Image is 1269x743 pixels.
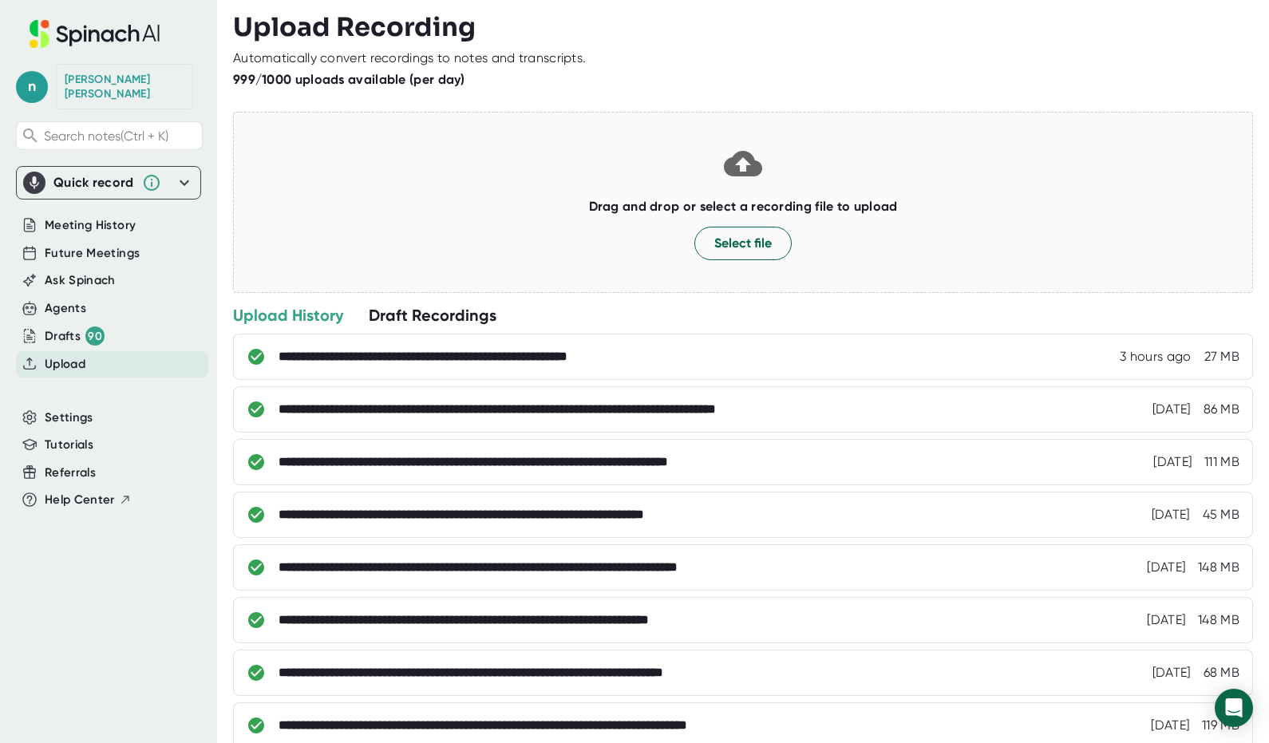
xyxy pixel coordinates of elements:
h3: Upload Recording [233,12,1253,42]
div: Open Intercom Messenger [1215,689,1253,727]
div: 119 MB [1202,717,1239,733]
span: Help Center [45,491,115,509]
div: 148 MB [1198,612,1239,628]
b: 999/1000 uploads available (per day) [233,72,465,87]
div: 4/25/2025, 11:49:16 AM [1147,612,1185,628]
span: n [16,71,48,103]
span: Select file [714,234,772,253]
button: Agents [45,299,86,318]
div: Upload History [233,305,343,326]
button: Meeting History [45,216,136,235]
div: 4/8/2025, 5:16:04 PM [1152,665,1191,681]
div: Quick record [23,167,194,199]
div: 7/24/2025, 5:15:52 AM [1152,401,1191,417]
div: 148 MB [1198,559,1239,575]
div: 5/5/2025, 10:10:40 AM [1147,559,1185,575]
div: Nicole Kelly [65,73,184,101]
div: Automatically convert recordings to notes and transcripts. [233,50,586,66]
span: Search notes (Ctrl + K) [44,128,168,144]
div: 68 MB [1204,665,1240,681]
div: Quick record [53,175,134,191]
button: Select file [694,227,792,260]
button: Settings [45,409,93,427]
div: 6/10/2025, 12:32:28 PM [1153,454,1192,470]
button: Drafts 90 [45,326,105,346]
div: Draft Recordings [369,305,496,326]
div: 5/13/2025, 8:44:54 AM [1152,507,1190,523]
div: 8/19/2025, 11:25:12 AM [1120,349,1191,365]
button: Ask Spinach [45,271,116,290]
button: Upload [45,355,85,373]
button: Future Meetings [45,244,140,263]
b: Drag and drop or select a recording file to upload [589,199,898,214]
div: 86 MB [1204,401,1240,417]
div: 27 MB [1204,349,1240,365]
div: 111 MB [1204,454,1239,470]
button: Referrals [45,464,96,482]
div: 90 [85,326,105,346]
button: Help Center [45,491,132,509]
div: 4/7/2025, 10:26:23 AM [1151,717,1189,733]
button: Tutorials [45,436,93,454]
div: 45 MB [1203,507,1240,523]
div: Drafts [45,326,105,346]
